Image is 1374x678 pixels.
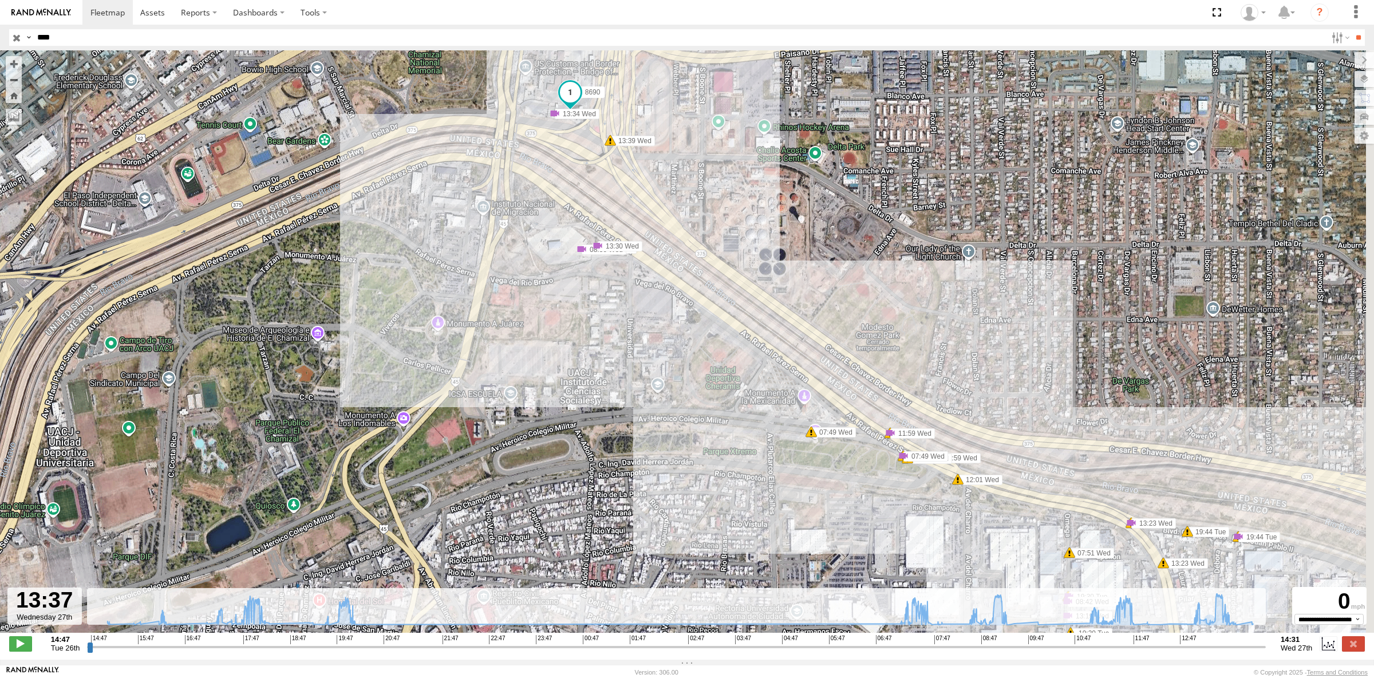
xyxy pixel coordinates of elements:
label: 19:44 Tue [1187,527,1229,537]
label: 13:39 Wed [610,136,655,146]
span: 22:47 [489,635,505,644]
div: Version: 306.00 [635,669,678,676]
label: 11:59 Wed [936,453,981,463]
label: 13:30 Wed [598,241,642,251]
span: 08:47 [981,635,997,644]
div: © Copyright 2025 - [1254,669,1368,676]
span: 00:47 [583,635,599,644]
label: Search Filter Options [1327,29,1352,46]
span: 12:47 [1180,635,1196,644]
div: Roberto Garcia [1237,4,1270,21]
span: 01:47 [630,635,646,644]
span: 11:47 [1134,635,1150,644]
label: 11:59 Wed [890,428,935,439]
span: 02:47 [688,635,704,644]
span: 14:47 [91,635,107,644]
span: 19:47 [337,635,353,644]
span: 10:47 [1075,635,1091,644]
span: 23:47 [536,635,552,644]
label: 13:23 Wed [1163,558,1208,569]
label: 07:49 Wed [903,451,948,462]
span: 05:47 [829,635,845,644]
strong: 14:31 [1281,635,1312,644]
img: rand-logo.svg [11,9,71,17]
span: 17:47 [243,635,259,644]
div: 0 [1294,589,1365,614]
label: Close [1342,636,1365,651]
span: 20:47 [384,635,400,644]
span: 06:47 [876,635,892,644]
span: Wed 27th Aug 2025 [1281,644,1312,652]
span: 15:47 [138,635,154,644]
label: Search Query [24,29,33,46]
label: 07:49 Wed [811,427,856,437]
strong: 14:47 [51,635,80,644]
span: 18:47 [290,635,306,644]
label: 19:30 Tue [1071,628,1112,638]
label: 07:51 Wed [1069,548,1114,558]
i: ? [1310,3,1329,22]
span: 21:47 [443,635,459,644]
label: Play/Stop [9,636,32,651]
span: Tue 26th Aug 2025 [51,644,80,652]
label: 13:34 Wed [555,109,599,119]
button: Zoom in [6,56,22,72]
label: Measure [6,109,22,125]
label: Map Settings [1355,128,1374,144]
a: Terms and Conditions [1307,669,1368,676]
span: 09:47 [1028,635,1044,644]
button: Zoom out [6,72,22,88]
span: 07:47 [934,635,950,644]
button: Zoom Home [6,88,22,103]
a: Visit our Website [6,667,59,678]
span: 8690 [585,89,601,97]
label: 19:44 Tue [1238,532,1280,542]
span: 03:47 [735,635,751,644]
label: 12:01 Wed [958,475,1002,485]
label: 13:23 Wed [1131,518,1176,529]
span: 16:47 [185,635,201,644]
span: 04:47 [782,635,798,644]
